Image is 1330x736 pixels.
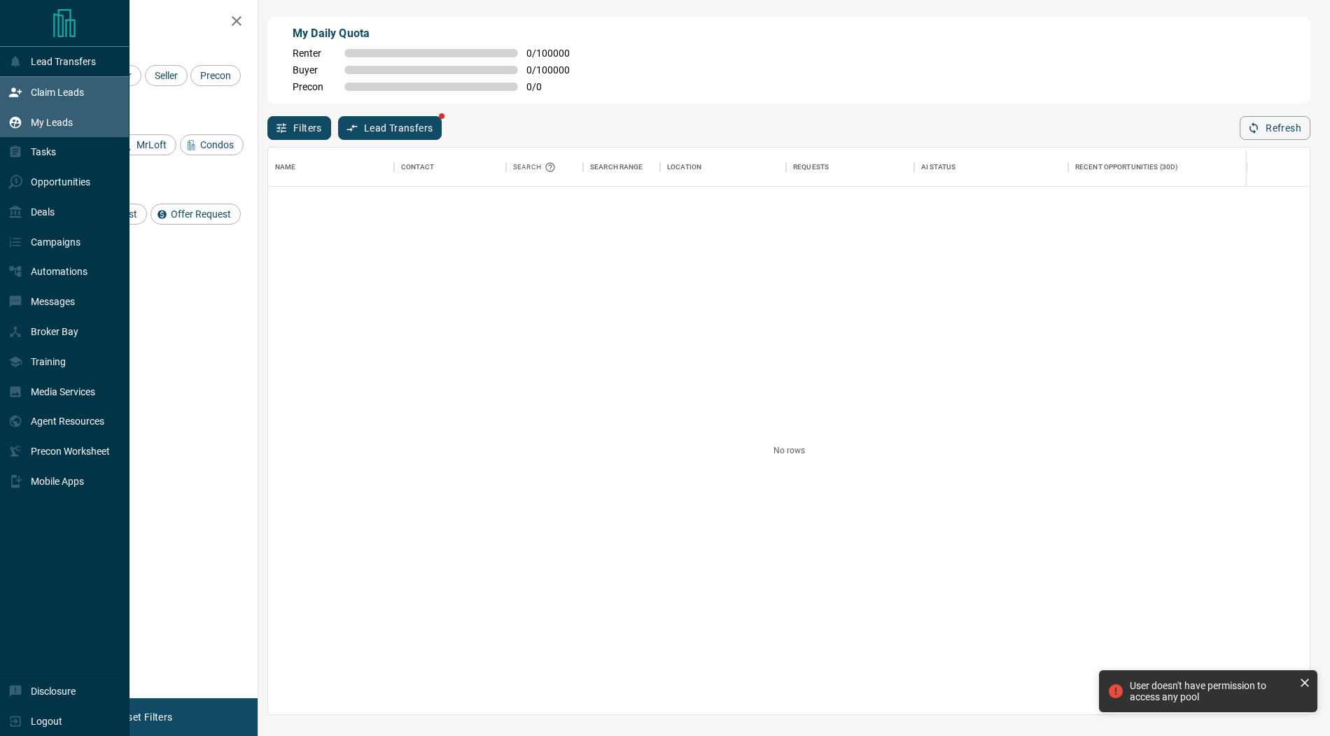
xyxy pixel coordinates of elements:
div: Seller [145,65,188,86]
span: Precon [293,81,336,92]
div: User doesn't have permission to access any pool [1130,680,1294,702]
button: Reset Filters [106,705,181,729]
button: Filters [267,116,331,140]
h2: Filters [45,14,244,31]
div: Contact [394,148,506,187]
span: Precon [195,70,236,81]
div: Name [268,148,394,187]
span: Buyer [293,64,336,76]
div: MrLoft [116,134,176,155]
div: AI Status [914,148,1068,187]
span: MrLoft [132,139,171,150]
div: Location [660,148,786,187]
div: Search Range [590,148,643,187]
div: Name [275,148,296,187]
div: Location [667,148,701,187]
button: Lead Transfers [338,116,442,140]
span: Seller [150,70,183,81]
span: 0 / 0 [526,81,570,92]
div: Condos [180,134,244,155]
p: My Daily Quota [293,25,570,42]
div: AI Status [921,148,955,187]
div: Recent Opportunities (30d) [1068,148,1247,187]
button: Refresh [1240,116,1310,140]
div: Search Range [583,148,660,187]
div: Contact [401,148,434,187]
span: 0 / 100000 [526,64,570,76]
span: 0 / 100000 [526,48,570,59]
div: Requests [793,148,829,187]
div: Precon [190,65,241,86]
div: Requests [786,148,914,187]
div: Search [513,148,559,187]
span: Condos [195,139,239,150]
div: Recent Opportunities (30d) [1075,148,1178,187]
span: Offer Request [166,208,236,220]
div: Offer Request [150,204,241,225]
span: Renter [293,48,336,59]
